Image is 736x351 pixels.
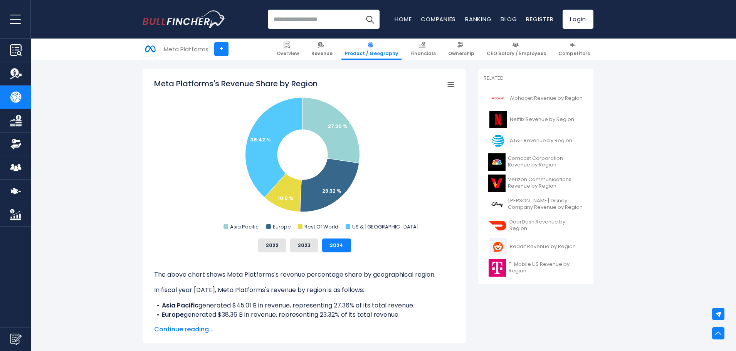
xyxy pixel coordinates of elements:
[308,39,336,60] a: Revenue
[448,50,474,57] span: Ownership
[487,50,546,57] span: CEO Salary / Employees
[510,244,576,250] span: Reddit Revenue by Region
[488,132,507,149] img: T logo
[421,15,456,23] a: Companies
[322,187,341,195] text: 23.32 %
[352,223,419,230] text: US & [GEOGRAPHIC_DATA]
[230,223,259,230] text: Asia Pacific
[154,325,455,334] span: Continue reading...
[154,319,455,329] li: generated $17.92 B in revenue, representing 10.9% of its total revenue.
[154,78,318,89] tspan: Meta Platforms's Revenue Share by Region
[484,236,588,257] a: Reddit Revenue by Region
[488,259,506,277] img: TMUS logo
[311,50,333,57] span: Revenue
[162,301,198,310] b: Asia Pacific
[395,15,412,23] a: Home
[162,310,184,319] b: Europe
[164,45,208,54] div: Meta Platforms
[250,136,271,143] text: 38.42 %
[488,111,507,128] img: NFLX logo
[273,223,291,230] text: Europe
[484,257,588,279] a: T-Mobile US Revenue by Region
[555,39,593,60] a: Competitors
[410,50,436,57] span: Financials
[258,238,286,252] button: 2022
[273,39,302,60] a: Overview
[214,42,229,56] a: +
[345,50,398,57] span: Product / Geography
[510,95,583,102] span: Alphabet Revenue by Region
[526,15,553,23] a: Register
[484,109,588,130] a: Netflix Revenue by Region
[445,39,478,60] a: Ownership
[322,238,351,252] button: 2024
[488,196,506,213] img: DIS logo
[154,78,455,232] svg: Meta Platforms's Revenue Share by Region
[154,286,455,295] p: In fiscal year [DATE], Meta Platforms's revenue by region is as follows:
[484,75,588,82] p: Related
[484,151,588,173] a: Comcast Corporation Revenue by Region
[465,15,491,23] a: Ranking
[484,215,588,236] a: DoorDash Revenue by Region
[483,39,549,60] a: CEO Salary / Employees
[328,123,348,130] text: 27.36 %
[508,155,583,168] span: Comcast Corporation Revenue by Region
[508,176,583,190] span: Verizon Communications Revenue by Region
[10,138,22,150] img: Ownership
[278,195,294,202] text: 10.9 %
[154,310,455,319] li: generated $38.36 B in revenue, representing 23.32% of its total revenue.
[558,50,590,57] span: Competitors
[154,270,455,279] p: The above chart shows Meta Platforms's revenue percentage share by geographical region.
[488,238,507,255] img: RDDT logo
[143,10,225,28] a: Go to homepage
[509,219,583,232] span: DoorDash Revenue by Region
[488,90,507,107] img: GOOGL logo
[488,175,506,192] img: VZ logo
[154,301,455,310] li: generated $45.01 B in revenue, representing 27.36% of its total revenue.
[488,153,506,171] img: CMCSA logo
[162,319,205,328] b: Rest Of World
[484,173,588,194] a: Verizon Communications Revenue by Region
[143,42,158,56] img: META logo
[143,10,226,28] img: Bullfincher logo
[509,261,583,274] span: T-Mobile US Revenue by Region
[484,194,588,215] a: [PERSON_NAME] Disney Company Revenue by Region
[304,223,338,230] text: Rest Of World
[488,217,507,234] img: DASH logo
[501,15,517,23] a: Blog
[563,10,593,29] a: Login
[484,88,588,109] a: Alphabet Revenue by Region
[508,198,583,211] span: [PERSON_NAME] Disney Company Revenue by Region
[277,50,299,57] span: Overview
[290,238,318,252] button: 2023
[360,10,380,29] button: Search
[407,39,439,60] a: Financials
[341,39,402,60] a: Product / Geography
[510,116,574,123] span: Netflix Revenue by Region
[484,130,588,151] a: AT&T Revenue by Region
[510,138,572,144] span: AT&T Revenue by Region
